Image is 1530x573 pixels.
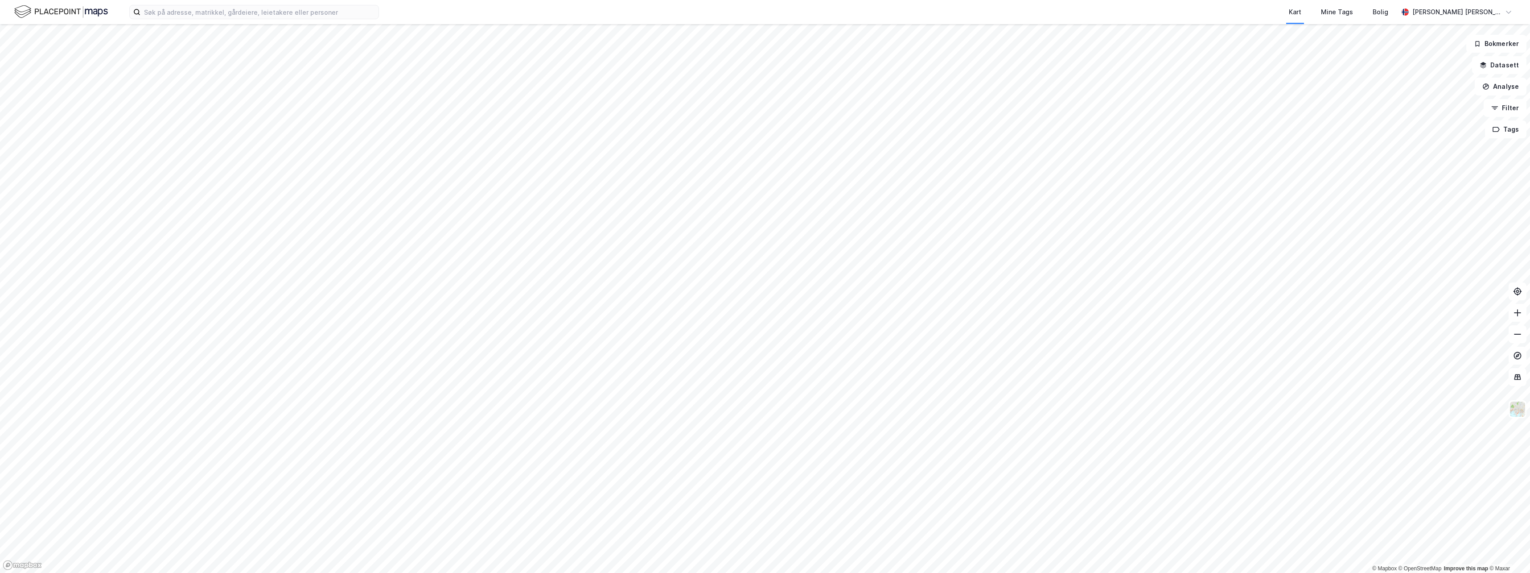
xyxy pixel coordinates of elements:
button: Tags [1485,120,1526,138]
a: Improve this map [1444,565,1488,572]
div: Mine Tags [1321,7,1353,17]
div: Bolig [1373,7,1388,17]
div: Kart [1289,7,1301,17]
button: Bokmerker [1466,35,1526,53]
div: [PERSON_NAME] [PERSON_NAME] [1412,7,1501,17]
a: OpenStreetMap [1398,565,1442,572]
button: Analyse [1475,78,1526,95]
a: Mapbox [1372,565,1397,572]
button: Filter [1484,99,1526,117]
img: logo.f888ab2527a4732fd821a326f86c7f29.svg [14,4,108,20]
iframe: Chat Widget [1485,530,1530,573]
input: Søk på adresse, matrikkel, gårdeiere, leietakere eller personer [140,5,378,19]
a: Mapbox homepage [3,560,42,570]
div: Kontrollprogram for chat [1485,530,1530,573]
img: Z [1509,401,1526,418]
button: Datasett [1472,56,1526,74]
